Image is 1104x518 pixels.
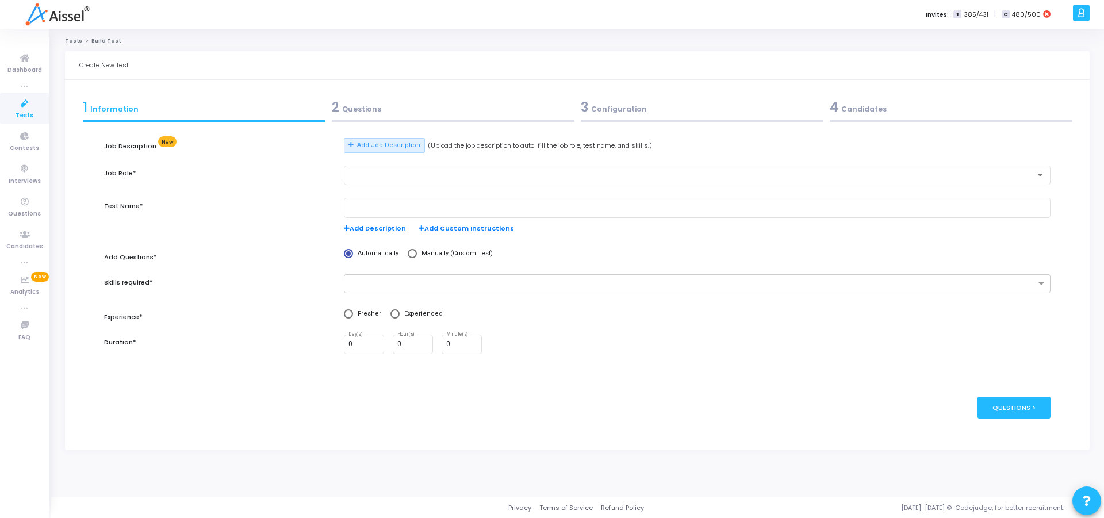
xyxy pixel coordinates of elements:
[7,66,42,75] span: Dashboard
[953,10,961,19] span: T
[581,98,823,117] div: Configuration
[65,37,82,44] a: Tests
[344,138,425,153] button: Add Job Description
[539,503,593,513] a: Terms of Service
[977,397,1051,418] div: Questions >
[508,503,531,513] a: Privacy
[79,51,129,79] div: Create New Test
[18,333,30,343] span: FAQ
[344,224,406,233] span: Add Description
[104,201,143,211] label: Test Name*
[428,141,652,151] span: (Upload the job description to auto-fill the job role, test name, and skills.)
[6,242,43,252] span: Candidates
[8,209,41,219] span: Questions
[353,309,381,319] span: Fresher
[83,98,325,117] div: Information
[964,10,988,20] span: 385/431
[644,503,1090,513] div: [DATE]-[DATE] © Codejudge, for better recruitment.
[65,37,1090,45] nav: breadcrumb
[577,94,826,125] a: 3Configuration
[79,94,328,125] a: 1Information
[400,309,443,319] span: Experienced
[1002,10,1009,19] span: C
[25,3,89,26] img: logo
[104,252,157,262] label: Add Questions*
[332,98,339,116] span: 2
[328,94,577,125] a: 2Questions
[9,176,41,186] span: Interviews
[83,98,87,116] span: 1
[104,312,143,322] label: Experience*
[830,98,838,116] span: 4
[158,136,177,147] span: New
[104,168,136,178] label: Job Role*
[830,98,1072,117] div: Candidates
[353,249,398,259] span: Automatically
[826,94,1075,125] a: 4Candidates
[104,337,136,347] label: Duration*
[104,278,153,287] label: Skills required*
[581,98,588,116] span: 3
[31,272,49,282] span: New
[601,503,644,513] a: Refund Policy
[10,287,39,297] span: Analytics
[16,111,33,121] span: Tests
[357,141,420,151] span: Add Job Description
[332,98,574,117] div: Questions
[10,144,39,154] span: Contests
[926,10,949,20] label: Invites:
[104,141,177,152] label: Job Description
[91,37,121,44] span: Build Test
[994,8,996,20] span: |
[1012,10,1041,20] span: 480/500
[419,224,514,233] span: Add Custom Instructions
[417,249,493,259] span: Manually (Custom Test)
